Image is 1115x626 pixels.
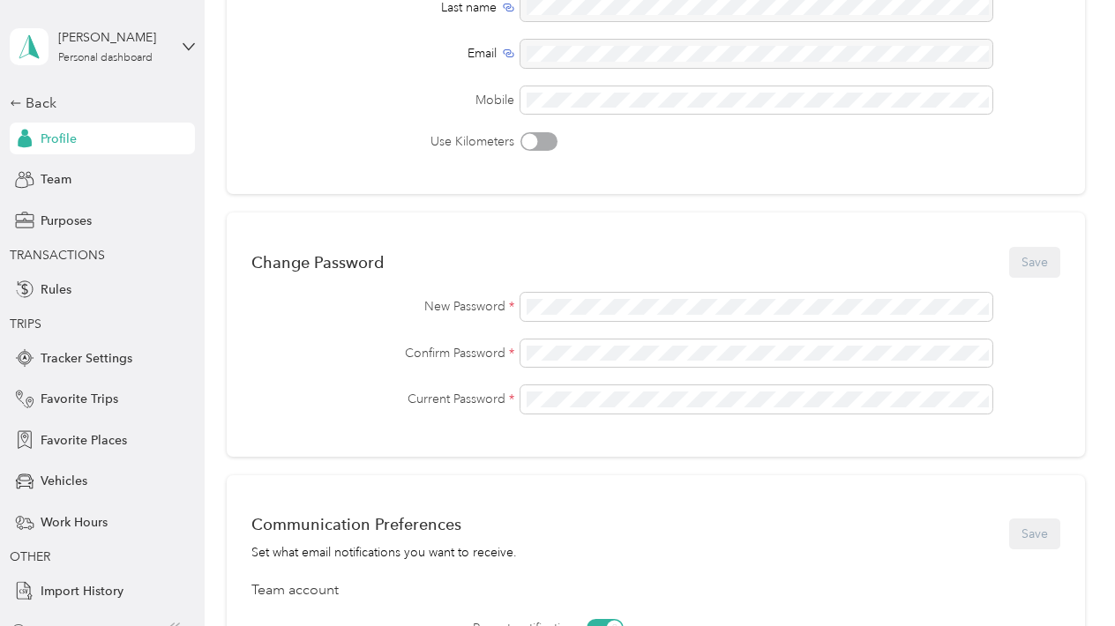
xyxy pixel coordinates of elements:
label: Confirm Password [251,344,515,362]
span: TRIPS [10,317,41,332]
span: Profile [41,130,77,148]
label: Mobile [251,91,515,109]
span: Vehicles [41,472,87,490]
div: Team account [251,580,1060,601]
label: Current Password [251,390,515,408]
span: Favorite Places [41,431,127,450]
span: Favorite Trips [41,390,118,408]
div: Set what email notifications you want to receive. [251,543,517,562]
label: Use Kilometers [251,132,515,151]
span: Work Hours [41,513,108,532]
span: Import History [41,582,123,600]
div: Back [10,93,186,114]
span: Purposes [41,212,92,230]
span: OTHER [10,549,50,564]
span: Rules [41,280,71,299]
div: Change Password [251,253,384,272]
label: New Password [251,297,515,316]
iframe: Everlance-gr Chat Button Frame [1016,527,1115,626]
span: TRANSACTIONS [10,248,105,263]
span: Team [41,170,71,189]
div: Personal dashboard [58,53,153,63]
span: Tracker Settings [41,349,132,368]
span: Email [468,44,497,63]
div: [PERSON_NAME] [58,28,168,47]
div: Communication Preferences [251,515,517,533]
